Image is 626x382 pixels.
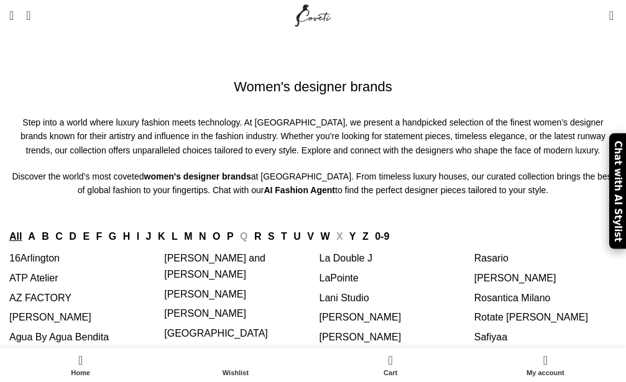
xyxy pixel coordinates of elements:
a: O [213,231,220,242]
a: S [268,231,275,242]
div: My cart [313,351,468,379]
a: Search [20,3,37,28]
a: [PERSON_NAME] [164,289,246,299]
span: 0 [389,351,398,360]
a: Rotate [PERSON_NAME] [474,312,588,322]
span: Q [240,231,247,242]
a: E [83,231,90,242]
a: LaPointe [320,273,359,283]
a: Rosantica Milano [474,293,551,303]
a: Home [3,351,158,379]
a: M [184,231,192,242]
a: ATP Atelier [9,273,58,283]
a: B [42,231,49,242]
a: K [158,231,165,242]
a: [PERSON_NAME] [9,312,91,322]
a: Wishlist [158,351,313,379]
a: [PERSON_NAME] [320,312,402,322]
a: 16Arlington [9,253,60,263]
a: R [254,231,262,242]
a: La Double J [320,253,372,263]
a: [PERSON_NAME] [320,332,402,342]
a: U [293,231,301,242]
span: My account [474,369,617,377]
a: [PERSON_NAME] [474,273,556,283]
a: A [28,231,35,242]
a: Open mobile menu [3,3,20,28]
a: J [146,231,152,242]
a: P [227,231,234,242]
div: My Wishlist [591,3,603,28]
a: Safiyaa [474,332,507,342]
a: V [307,231,314,242]
a: 0 Cart [313,351,468,379]
a: C [55,231,63,242]
a: F [96,231,103,242]
p: Step into a world where luxury fashion meets technology. At [GEOGRAPHIC_DATA], we present a handp... [9,116,617,157]
a: Agua By Agua Bendita [9,332,109,342]
a: Z [362,231,369,242]
a: [GEOGRAPHIC_DATA] [164,328,268,339]
h1: Women's designer brands [234,78,392,97]
a: D [69,231,76,242]
a: [PERSON_NAME] and [PERSON_NAME] [164,253,265,280]
a: My account [468,351,623,379]
a: 0-9 [375,231,389,242]
p: Discover the world’s most coveted at [GEOGRAPHIC_DATA]. From timeless luxury houses, our curated ... [9,170,617,198]
a: Site logo [292,9,334,20]
div: My wishlist [158,351,313,379]
a: I [137,231,139,242]
a: Y [349,231,356,242]
a: Lani Studio [320,293,369,303]
strong: AI Fashion Agent [264,185,335,195]
strong: women's designer brands [144,171,251,181]
span: Wishlist [164,369,306,377]
a: All [9,231,22,242]
a: Rasario [474,253,509,263]
span: 0 [610,6,619,16]
a: AZ FACTORY [9,293,71,303]
a: W [320,231,329,242]
span: Cart [320,369,462,377]
a: N [199,231,206,242]
a: 0 [603,3,620,28]
span: Home [9,369,152,377]
a: H [123,231,131,242]
a: L [172,231,178,242]
span: X [336,231,343,242]
a: [PERSON_NAME] [164,308,246,319]
a: G [109,231,116,242]
a: T [281,231,287,242]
